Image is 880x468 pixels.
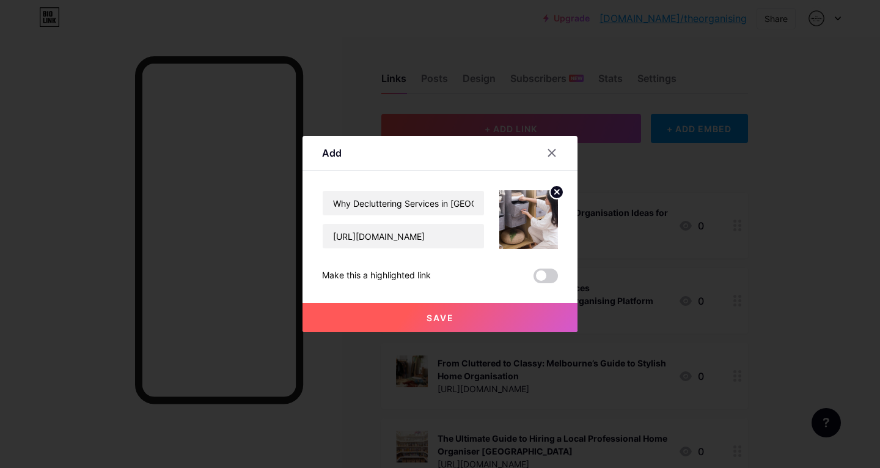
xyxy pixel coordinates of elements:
img: link_thumbnail [499,190,558,249]
input: Title [323,191,484,215]
input: URL [323,224,484,248]
span: Save [427,313,454,323]
button: Save [302,303,577,332]
div: Add [322,146,342,160]
div: Make this a highlighted link [322,269,431,283]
